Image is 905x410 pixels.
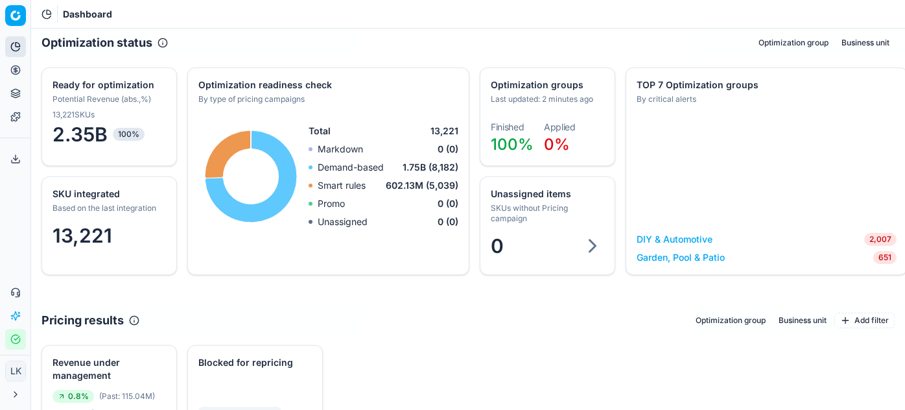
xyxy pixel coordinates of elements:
p: Promo [318,197,345,210]
span: 0 (0) [438,197,458,210]
button: Business unit [773,313,832,328]
div: Optimization readiness check [198,78,456,91]
span: Total [309,125,331,138]
span: 0 [491,234,504,258]
a: DIY & Automotive [637,233,712,246]
div: By critical alerts [637,94,894,104]
div: SKU integrated [53,187,163,200]
span: 13,221 [430,125,458,138]
div: SKUs without Pricing campaign [491,203,602,224]
span: 1.75B (8,182) [403,161,458,174]
span: 0.8% [53,390,94,403]
span: 13,221 SKUs [53,110,95,120]
dt: Applied [544,123,576,132]
div: Potential Revenue (abs.,%) [53,94,163,104]
p: Demand-based [318,161,384,174]
nav: breadcrumb [63,8,112,21]
div: Revenue under management [53,356,163,382]
div: Ready for optimization [53,78,163,91]
div: Blocked for repricing [198,356,309,369]
span: LK [6,361,25,381]
div: Last updated: 2 minutes ago [491,94,602,104]
div: Unassigned items [491,187,602,200]
button: Add filter [834,313,895,328]
span: 651 [873,251,897,264]
p: Unassigned [318,215,368,228]
button: Business unit [836,35,895,51]
p: Smart rules [318,179,366,192]
a: Garden, Pool & Patio [637,251,725,264]
span: 0 (0) [438,215,458,228]
span: 100% [113,128,145,141]
span: 602.13M (5,039) [386,179,458,192]
button: Optimization group [753,35,834,51]
span: 2,007 [864,233,897,246]
div: Based on the last integration [53,203,163,213]
div: Optimization groups [491,78,602,91]
span: 13,221 [53,224,112,247]
span: 0 (0) [438,143,458,156]
h2: Pricing results [41,311,124,330]
h2: Optimization status [41,34,152,52]
span: Dashboard [63,8,112,21]
span: ( Past : 115.04M ) [99,391,155,402]
div: By type of pricing campaigns [198,94,456,104]
dt: Finished [491,123,534,132]
span: 2.35B [53,123,166,146]
span: 100% [491,135,534,154]
button: LK [5,361,26,381]
button: Optimization group [690,313,771,328]
span: 0% [544,135,570,154]
div: TOP 7 Optimization groups [637,78,894,91]
p: Markdown [318,143,363,156]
